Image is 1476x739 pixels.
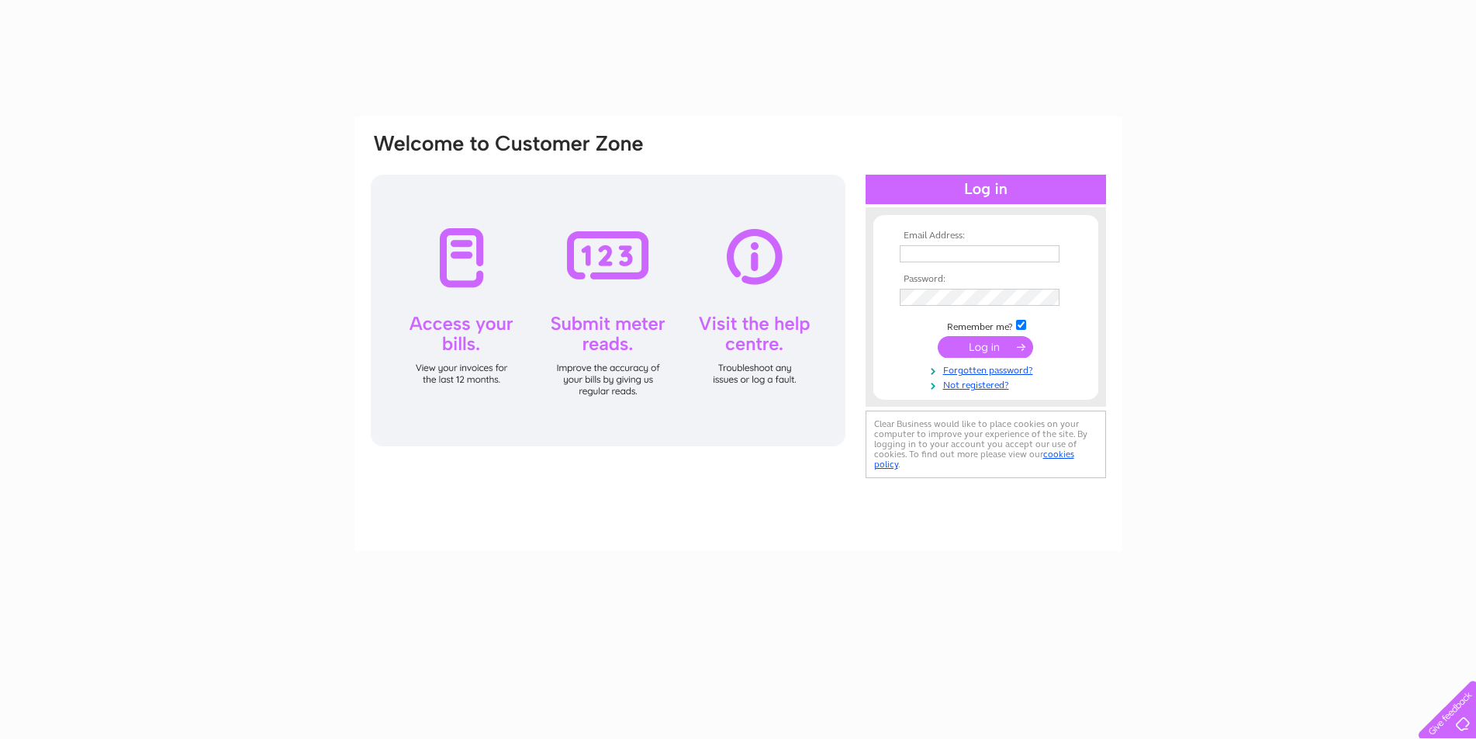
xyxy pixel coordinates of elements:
[900,362,1076,376] a: Forgotten password?
[866,411,1106,478] div: Clear Business would like to place cookies on your computer to improve your experience of the sit...
[896,317,1076,333] td: Remember me?
[896,231,1076,241] th: Email Address:
[900,376,1076,391] a: Not registered?
[896,274,1076,285] th: Password:
[874,449,1074,470] a: cookies policy
[938,336,1033,358] input: Submit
